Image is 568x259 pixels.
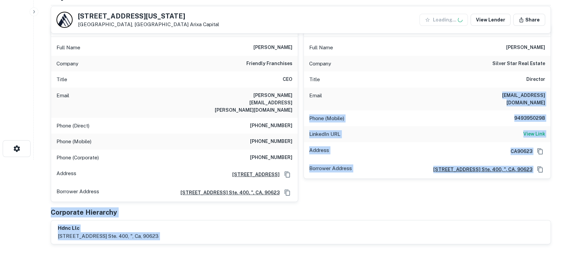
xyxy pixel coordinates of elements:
h6: hdnc llc [58,224,159,232]
p: Company [56,60,78,68]
h6: CA90623 [505,148,532,155]
p: Phone (Mobile) [56,138,91,146]
h5: [STREET_ADDRESS][US_STATE] [78,13,219,19]
a: [STREET_ADDRESS] [227,171,280,178]
p: Email [56,92,69,114]
p: Email [309,92,322,106]
p: [STREET_ADDRESS] ste. 400, ", ca, 90623 [58,232,159,240]
p: Phone (Mobile) [309,114,344,122]
button: Copy Address [282,169,292,179]
iframe: Chat Widget [534,205,568,238]
h6: 9493950298 [505,114,545,122]
h6: [PERSON_NAME][EMAIL_ADDRESS][PERSON_NAME][DOMAIN_NAME] [212,92,292,114]
button: Share [513,14,545,26]
h6: [PERSON_NAME] [506,44,545,52]
h6: [PERSON_NAME] [253,44,292,52]
p: Address [309,146,329,156]
h6: [PHONE_NUMBER] [250,138,292,146]
h6: CEO [283,75,292,84]
p: Full Name [309,44,333,52]
p: LinkedIn URL [309,130,340,138]
p: Phone (Direct) [56,122,89,130]
p: Borrower Address [309,164,352,174]
h6: [PHONE_NUMBER] [250,122,292,130]
a: Arixa Capital [190,21,219,27]
a: [STREET_ADDRESS] ste. 400, ", CA, 90623 [175,189,280,196]
p: Title [309,75,320,84]
h6: [EMAIL_ADDRESS][DOMAIN_NAME] [464,92,545,106]
p: Borrower Address [56,188,99,198]
h6: friendly franchises [246,60,292,68]
h5: Corporate Hierarchy [51,207,117,217]
p: Company [309,60,331,68]
h6: Director [526,75,545,84]
p: Address [56,169,76,179]
button: Copy Address [535,164,545,174]
h6: silver star real estate [492,60,545,68]
button: Copy Address [282,188,292,198]
a: [STREET_ADDRESS] ste. 400, ", CA, 90623 [428,166,532,173]
p: Phone (Corporate) [56,154,99,162]
h6: [PHONE_NUMBER] [250,154,292,162]
p: [GEOGRAPHIC_DATA], [GEOGRAPHIC_DATA] [78,21,219,28]
button: Copy Address [535,146,545,156]
a: View Lender [471,14,511,26]
p: Full Name [56,44,80,52]
p: Title [56,75,67,84]
a: View Link [523,130,545,138]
